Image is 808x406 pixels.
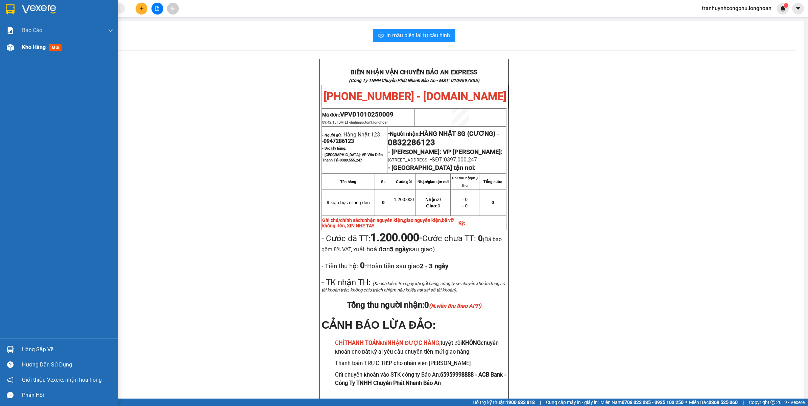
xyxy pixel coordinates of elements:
button: file-add [151,3,163,15]
strong: Phí thu hộ/phụ thu [452,176,478,187]
span: 9 [382,200,384,205]
span: Người nhận: [390,131,496,137]
button: printerIn mẫu biên lai tự cấu hình [373,29,455,42]
img: logo-vxr [6,4,15,15]
span: Hàng Nhật 123 - [322,131,380,144]
strong: THANH TOÁN [344,340,380,346]
strong: Nhận: [425,197,438,202]
span: In mẫu biên lai tự cấu hình [386,31,450,40]
span: message [7,392,14,398]
strong: (Công Ty TNHH Chuyển Phát Nhanh Bảo An - MST: 0109597835) [349,78,479,83]
span: - [PERSON_NAME]: VP [PERSON_NAME]: [388,148,502,156]
strong: BIÊN NHẬN VẬN CHUYỂN BẢO AN EXPRESS [3,10,101,25]
span: CHỈ khi G, [335,340,441,346]
h3: tuyệt đối chuyển khoản cho bất kỳ ai yêu cầu chuyển tiền mới giao hàng. [335,339,506,356]
img: warehouse-icon [7,346,14,353]
span: question-circle [7,361,14,368]
span: Báo cáo [22,26,42,34]
span: 1.200.000 [394,197,414,202]
span: Hoàn tiền sau giao [367,262,448,270]
span: (Khách kiểm tra ngay khi gửi hàng, công ty sẽ chuyển khoản đúng số tài khoản trên, không chịu trá... [322,281,505,293]
h3: Thanh toán TRỰC TIẾP cho nhân viên [PERSON_NAME] [335,359,506,368]
span: copyright [770,400,775,405]
span: caret-down [795,5,801,11]
span: Hỗ trợ kỹ thuật: [473,399,535,406]
strong: 0369 525 060 [709,400,738,405]
span: aim [170,6,175,11]
span: - Tiền thu hộ: [322,262,358,270]
button: plus [136,3,147,15]
strong: Ghi chú/chính sách: [322,218,454,228]
div: Hàng sắp về [22,345,113,355]
span: notification [7,377,14,383]
strong: 1.200.000 [371,231,419,244]
span: tranhuynhcongphu.longhoan [696,4,777,12]
span: - [371,231,422,244]
span: [STREET_ADDRESS] [388,157,429,162]
span: CẢNH BÁO LỪA ĐẢO: [322,319,436,331]
span: VPVD1010250009 [340,111,394,118]
strong: SL [381,180,386,184]
span: - [496,131,499,137]
span: - [430,156,432,163]
strong: Nhận/giao tận nơi [418,180,449,184]
strong: 5 ngày [390,246,409,253]
span: | [743,399,744,406]
strong: Ký: [458,220,465,226]
span: - [358,261,448,270]
button: aim [167,3,179,15]
strong: KHÔNG [462,340,481,346]
span: 0 [492,200,494,205]
span: (Đã bao gồm 8% VAT, x [322,236,502,253]
span: Mã đơn: [322,112,394,118]
strong: Tên hàng [340,180,356,184]
strong: 0 [358,261,365,270]
span: [PHONE_NUMBER] - [DOMAIN_NAME] [3,40,100,66]
strong: Tổng cước [483,180,502,184]
span: 0389.555.247 [340,158,362,162]
span: Tổng thu người nhận: [347,300,481,310]
strong: 0 [478,234,483,243]
span: 0 [424,300,481,310]
strong: 2 - 3 [420,262,448,270]
span: SĐT: [432,156,444,163]
span: - 0 [462,197,468,202]
span: uất hoá đơn sau giao). [356,246,436,253]
button: caret-down [792,3,804,15]
span: Cung cấp máy in - giấy in: [546,399,599,406]
span: Miền Nam [600,399,684,406]
em: (N.viên thu theo APP) [429,303,481,309]
span: - Cước đã TT: [322,234,422,243]
span: ngày [435,262,448,270]
span: Miền Bắc [689,399,738,406]
span: HÀNG NHẬT SG (CƯƠNG) [420,130,496,137]
span: - TK nhận TH: [322,278,371,287]
span: Kho hàng [22,44,46,50]
span: mới [49,44,62,51]
span: down [108,28,113,33]
span: printer [378,32,384,39]
span: 0947286123 [324,138,354,144]
span: [PHONE_NUMBER] - [DOMAIN_NAME] [324,90,506,103]
div: Hướng dẫn sử dụng [22,360,113,370]
span: 09:42:15 [DATE] - [322,120,388,125]
strong: (Công Ty TNHH Chuyển Phát Nhanh Bảo An - MST: 0109597835) [7,27,96,38]
span: 9 kiện bọc nilong đen [327,200,370,205]
span: file-add [155,6,160,11]
strong: 0708 023 035 - 0935 103 250 [622,400,684,405]
strong: NHẬN ĐƯỢC HÀN [387,340,435,346]
span: dinhngocton1.longhoan [350,120,388,125]
strong: - [388,130,496,137]
span: 0 [425,197,441,202]
span: 0832286123 [388,138,435,147]
strong: - [GEOGRAPHIC_DATA] tận nơi: [388,164,476,172]
span: - [GEOGRAPHIC_DATA]: VP Văn Điển Thanh Trì- [322,153,383,162]
span: Giới thiệu Vexere, nhận hoa hồng [22,376,102,384]
span: 0397.000.247 [444,156,477,163]
sup: 1 [784,3,788,8]
span: nhận nguyên kiện,giao nguyên kiện,bể vỡ khồng đền, XIN NHẸ TAY [322,218,454,228]
strong: BIÊN NHẬN VẬN CHUYỂN BẢO AN EXPRESS [351,69,477,76]
img: warehouse-icon [7,44,14,51]
h3: Chỉ chuyển khoản vào STK công ty Bảo An: [335,371,506,388]
span: | [540,399,541,406]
